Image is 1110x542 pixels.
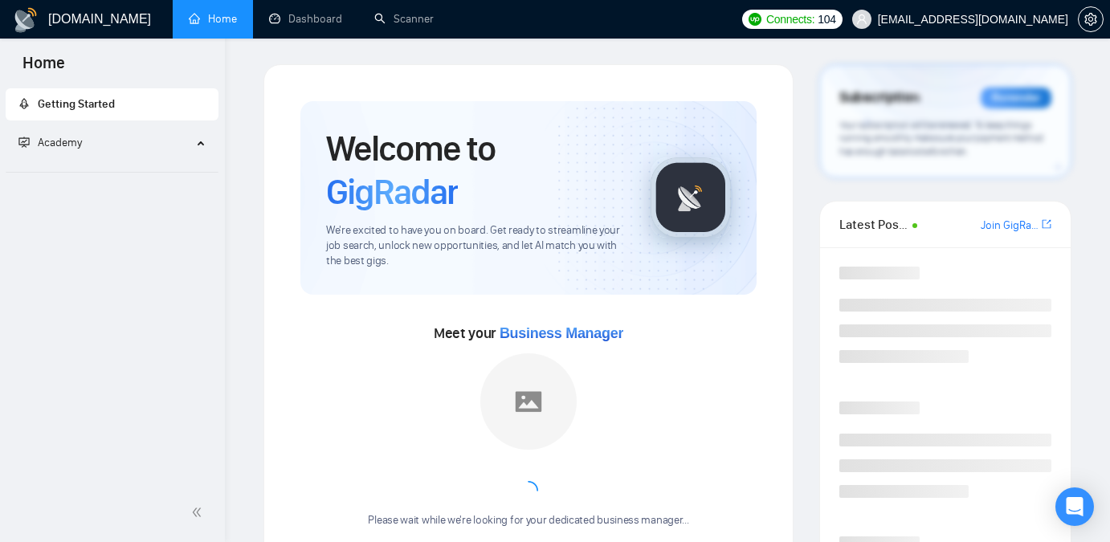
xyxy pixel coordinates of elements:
li: Getting Started [6,88,218,120]
a: searchScanner [374,12,434,26]
span: double-left [191,504,207,520]
a: dashboardDashboard [269,12,342,26]
img: placeholder.png [480,353,577,450]
a: export [1042,217,1051,232]
span: GigRadar [326,170,458,214]
span: Your subscription will be renewed. To keep things running smoothly, make sure your payment method... [839,119,1043,157]
span: 104 [818,10,835,28]
span: Home [10,51,78,85]
a: setting [1078,13,1104,26]
img: logo [13,7,39,33]
button: setting [1078,6,1104,32]
span: loading [519,481,538,500]
span: Connects: [766,10,814,28]
span: Subscription [839,84,919,112]
a: homeHome [189,12,237,26]
span: Getting Started [38,97,115,111]
span: setting [1079,13,1103,26]
a: Join GigRadar Slack Community [981,217,1039,234]
span: user [856,14,867,25]
img: gigradar-logo.png [651,157,731,238]
img: upwork-logo.png [749,13,761,26]
div: Please wait while we're looking for your dedicated business manager... [358,513,698,528]
div: Open Intercom Messenger [1055,487,1094,526]
span: Academy [38,136,82,149]
span: Academy [18,136,82,149]
span: rocket [18,98,30,109]
span: fund-projection-screen [18,137,30,148]
span: export [1042,218,1051,230]
span: Meet your [434,324,623,342]
li: Academy Homepage [6,165,218,176]
span: Business Manager [500,325,623,341]
span: Latest Posts from the GigRadar Community [839,214,908,234]
div: Reminder [981,88,1051,108]
h1: Welcome to [326,127,625,214]
span: We're excited to have you on board. Get ready to streamline your job search, unlock new opportuni... [326,223,625,269]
